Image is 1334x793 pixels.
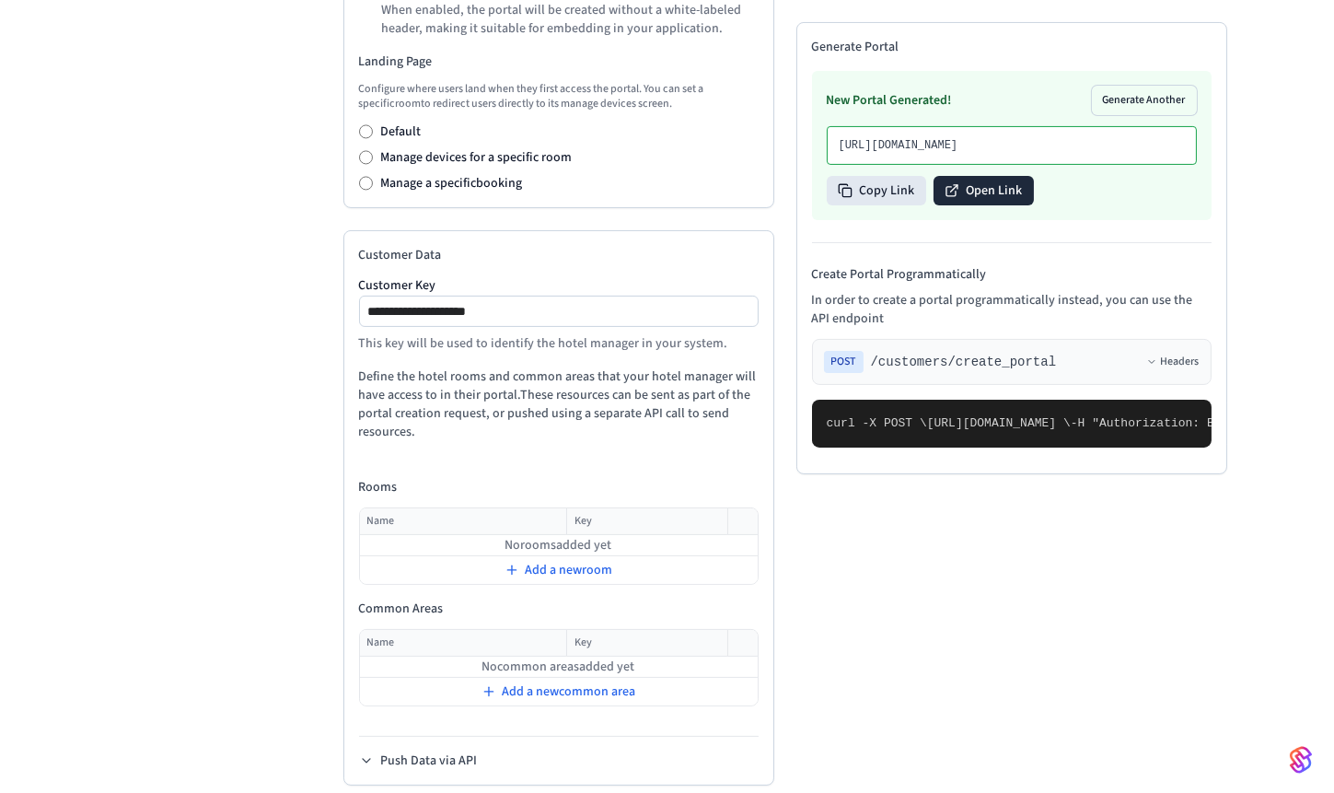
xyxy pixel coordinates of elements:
[360,535,758,556] td: No rooms added yet
[1290,745,1312,775] img: SeamLogoGradient.69752ec5.svg
[871,353,1057,371] span: /customers/create_portal
[380,148,572,167] label: Manage devices for a specific room
[812,38,1212,56] h2: Generate Portal
[567,630,728,657] th: Key
[1146,355,1200,369] button: Headers
[380,174,522,192] label: Manage a specific booking
[359,334,759,353] p: This key will be used to identify the hotel manager in your system.
[359,82,759,111] p: Configure where users land when they first access the portal. You can set a specific room to redi...
[359,478,759,496] h4: Rooms
[359,52,759,71] h3: Landing Page
[502,682,635,701] span: Add a new common area
[360,630,567,657] th: Name
[359,367,759,441] p: Define the hotel rooms and common areas that your hotel manager will have access to in their port...
[359,752,478,770] button: Push Data via API
[360,508,567,535] th: Name
[1092,86,1197,115] button: Generate Another
[927,416,1071,430] span: [URL][DOMAIN_NAME] \
[827,416,927,430] span: curl -X POST \
[934,176,1034,205] button: Open Link
[360,657,758,678] td: No common areas added yet
[827,176,926,205] button: Copy Link
[812,265,1212,284] h4: Create Portal Programmatically
[824,351,864,373] span: POST
[839,138,1185,153] p: [URL][DOMAIN_NAME]
[359,246,759,264] h2: Customer Data
[525,561,612,579] span: Add a new room
[812,291,1212,328] p: In order to create a portal programmatically instead, you can use the API endpoint
[381,1,758,38] p: When enabled, the portal will be created without a white-labeled header, making it suitable for e...
[359,600,759,618] h4: Common Areas
[380,122,421,141] label: Default
[567,508,728,535] th: Key
[827,91,952,110] h3: New Portal Generated!
[359,279,759,292] label: Customer Key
